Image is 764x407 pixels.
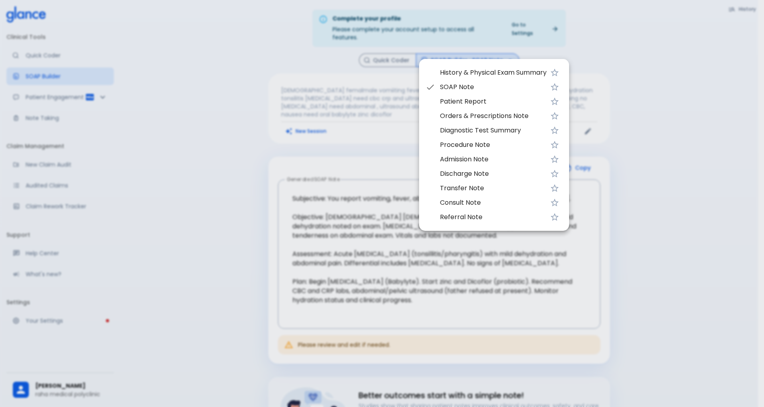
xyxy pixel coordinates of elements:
span: Transfer Note [440,183,547,193]
button: Favorite [547,94,563,110]
span: History & Physical Exam Summary [440,68,547,77]
span: Discharge Note [440,169,547,179]
button: Favorite [547,65,563,81]
span: Orders & Prescriptions Note [440,111,547,121]
span: Admission Note [440,155,547,164]
button: Favorite [547,180,563,196]
span: Diagnostic Test Summary [440,126,547,135]
span: Referral Note [440,212,547,222]
button: Favorite [547,122,563,138]
button: Favorite [547,79,563,95]
span: Consult Note [440,198,547,208]
span: SOAP Note [440,82,547,92]
button: Favorite [547,137,563,153]
button: Favorite [547,209,563,225]
span: Procedure Note [440,140,547,150]
button: Favorite [547,166,563,182]
span: Patient Report [440,97,547,106]
button: Favorite [547,108,563,124]
button: Favorite [547,151,563,167]
button: Favorite [547,195,563,211]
